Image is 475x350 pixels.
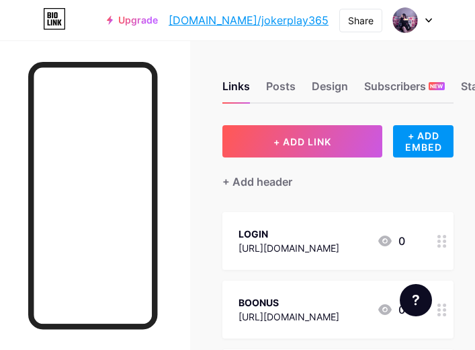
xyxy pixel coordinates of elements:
[430,82,443,90] span: NEW
[107,15,158,26] a: Upgrade
[377,302,405,318] div: 0
[239,227,339,241] div: LOGIN
[239,295,339,310] div: BOONUS
[377,233,405,249] div: 0
[222,78,250,102] div: Links
[266,78,296,102] div: Posts
[273,136,331,147] span: + ADD LINK
[392,7,418,33] img: Dukun Nomor
[239,310,339,324] div: [URL][DOMAIN_NAME]
[222,174,292,190] div: + Add header
[312,78,348,102] div: Design
[393,125,454,157] div: + ADD EMBED
[169,12,329,28] a: [DOMAIN_NAME]/jokerplay365
[222,125,383,157] button: + ADD LINK
[348,13,374,28] div: Share
[364,78,445,102] div: Subscribers
[239,241,339,255] div: [URL][DOMAIN_NAME]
